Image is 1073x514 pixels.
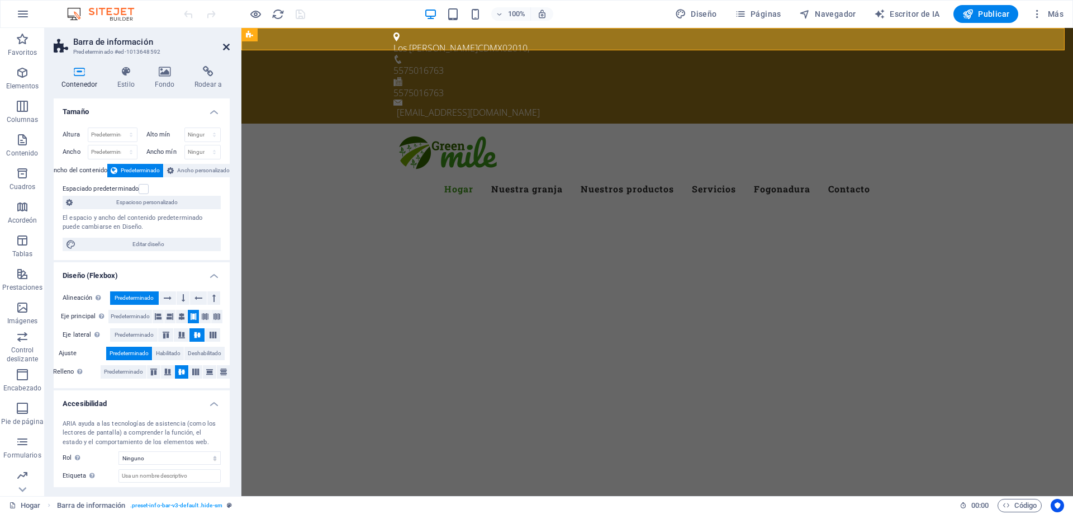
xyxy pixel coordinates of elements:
font: Eje principal [61,313,96,320]
button: Escritor de IA [870,5,944,23]
button: Diseño [671,5,721,23]
font: Espaciado predeterminado [63,185,139,192]
button: Código [998,499,1042,512]
font: 100% [508,10,525,18]
i: Al redimensionar, ajustar el nivel de zoom automáticamente para ajustarse al dispositivo elegido. [537,9,547,19]
font: Escritor de IA [890,10,940,18]
font: Prestaciones [2,284,42,291]
div: Diseño (Ctrl+Alt+Y) [671,5,721,23]
font: Elementos [6,82,39,90]
button: Ancho personalizado [164,164,233,177]
font: Etiqueta [63,472,86,479]
font: Estilo [117,81,135,88]
font: Navegador [815,10,856,18]
nav: migaja de pan [57,499,232,512]
font: Predeterminado [104,369,143,375]
font: Relleno [53,368,74,375]
font: Código [1014,501,1037,510]
button: Haz clic para salir del modo de previsualización y seguir editando [249,7,262,21]
font: Altura [63,131,80,138]
font: Páginas [751,10,781,18]
font: Alineación [63,294,92,301]
font: Control deslizante [7,346,38,363]
font: Imágenes [7,317,37,325]
font: Ancho [63,148,80,155]
font: ARIA ayuda a las tecnologías de asistencia (como los lectores de pantalla) a comprender la funció... [63,420,216,446]
font: Encabezado [3,384,41,392]
button: Navegador [795,5,861,23]
i: Este elemento es un preajuste personalizable [227,502,232,508]
font: Ancho del contenido [50,167,108,174]
font: Más [1048,10,1063,18]
font: Contenido [6,149,38,157]
font: Accesibilidad [63,399,107,408]
font: Rol [63,454,72,461]
font: Diseño (Flexbox) [63,271,118,280]
font: Columnas [7,116,39,124]
button: Predeterminado [101,365,146,379]
button: Publicar [953,5,1019,23]
font: Habilitado [156,350,181,356]
button: Más [1027,5,1068,23]
font: Predeterminado [111,313,150,319]
font: Ajuste [59,350,77,357]
font: Alto mín [146,131,170,138]
font: Espacioso personalizado [116,199,178,205]
font: Predeterminado [110,350,149,356]
font: Publicar [978,10,1009,18]
span: . preset-info-bar-v3-default .hide-sm [130,499,222,512]
h6: Tiempo de la sesión [960,499,989,512]
input: Usa un nombre descriptivo [118,469,221,483]
button: Predeterminado [110,291,159,305]
font: Predeterminado [121,167,160,173]
button: Editar diseño [63,238,221,251]
font: Hogar [21,501,40,510]
button: Páginas [730,5,786,23]
font: Contenedor [61,81,97,88]
font: Predeterminado [115,295,154,301]
font: Editar diseño [132,241,164,247]
font: Fondo [155,81,175,88]
font: Deshabilitado [188,350,221,356]
font: Predeterminado [115,332,154,338]
font: Pie de página [1,418,43,426]
font: Barra de información [73,37,153,47]
button: 100% [491,7,531,21]
button: Predeterminado [106,347,152,360]
button: recargar [271,7,284,21]
font: Acordeón [8,216,37,224]
font: Tablas [12,250,33,258]
font: 00:00 [971,501,989,510]
font: Ancho mín [146,148,177,155]
font: Formularios [3,451,41,459]
font: Eje lateral [63,331,92,338]
button: Predeterminado [110,328,158,342]
font: Favoritos [8,49,37,56]
button: Predeterminado [108,310,152,323]
i: Volver a cargar página [272,8,284,21]
font: Predeterminado #ed-1013648592 [73,49,160,55]
font: El espacio y ancho del contenido predeterminado puede cambiarse en Diseño. [63,214,203,231]
button: Deshabilitado [184,347,225,360]
img: Logotipo del editor [64,7,148,21]
button: Espacioso personalizado [63,196,221,209]
button: Predeterminado [107,164,163,177]
font: Rodear a [194,81,222,88]
font: Diseño [691,10,716,18]
button: Habilitado [153,347,184,360]
font: Cuadros [10,183,36,191]
span: Haz clic para seleccionar y doble clic para editar [57,499,126,512]
font: Tamaño [63,107,89,116]
a: Haz clic para cancelar la selección y doble clic para abrir páginas. [9,499,41,512]
button: Centrados en el usuario [1051,499,1064,512]
font: Ancho personalizado [177,167,230,173]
